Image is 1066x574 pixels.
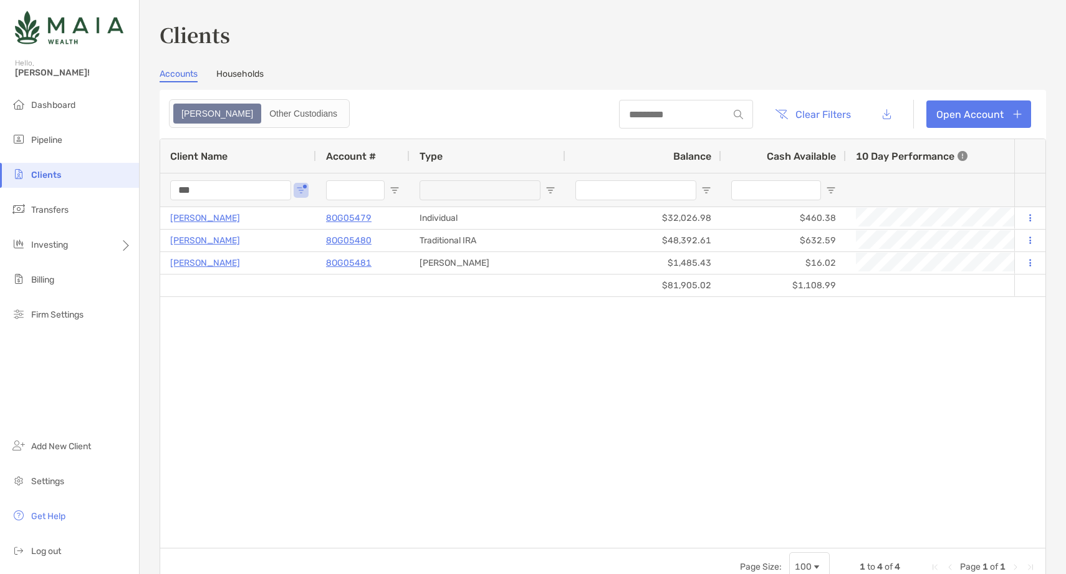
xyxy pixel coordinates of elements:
[160,69,198,82] a: Accounts
[565,252,721,274] div: $1,485.43
[1025,562,1035,572] div: Last Page
[565,230,721,251] div: $48,392.61
[11,132,26,147] img: pipeline icon
[701,185,711,195] button: Open Filter Menu
[740,562,782,572] div: Page Size:
[169,99,350,128] div: segmented control
[170,180,291,200] input: Client Name Filter Input
[262,105,344,122] div: Other Custodians
[390,185,400,195] button: Open Filter Menu
[1011,562,1020,572] div: Next Page
[15,67,132,78] span: [PERSON_NAME]!
[31,511,65,522] span: Get Help
[410,252,565,274] div: [PERSON_NAME]
[170,150,228,162] span: Client Name
[11,438,26,453] img: add_new_client icon
[826,185,836,195] button: Open Filter Menu
[565,207,721,229] div: $32,026.98
[734,110,743,119] img: input icon
[160,20,1046,49] h3: Clients
[31,309,84,320] span: Firm Settings
[860,562,865,572] span: 1
[15,5,123,50] img: Zoe Logo
[721,207,846,229] div: $460.38
[11,97,26,112] img: dashboard icon
[731,180,821,200] input: Cash Available Filter Input
[895,562,900,572] span: 4
[11,271,26,286] img: billing icon
[11,202,26,216] img: transfers icon
[867,562,875,572] span: to
[11,167,26,182] img: clients icon
[945,562,955,572] div: Previous Page
[11,543,26,558] img: logout icon
[410,230,565,251] div: Traditional IRA
[216,69,264,82] a: Households
[1000,562,1006,572] span: 1
[31,546,61,557] span: Log out
[326,180,385,200] input: Account # Filter Input
[721,230,846,251] div: $632.59
[673,150,711,162] span: Balance
[721,252,846,274] div: $16.02
[31,275,54,285] span: Billing
[31,240,68,250] span: Investing
[31,100,75,110] span: Dashboard
[856,139,968,173] div: 10 Day Performance
[926,100,1031,128] a: Open Account
[930,562,940,572] div: First Page
[11,473,26,488] img: settings icon
[766,100,860,128] button: Clear Filters
[795,562,812,572] div: 100
[721,275,846,296] div: $1,108.99
[575,180,696,200] input: Balance Filter Input
[565,275,721,296] div: $81,905.02
[11,236,26,251] img: investing icon
[326,150,376,162] span: Account #
[11,306,26,321] img: firm-settings icon
[326,255,372,271] a: 8OG05481
[170,233,240,248] a: [PERSON_NAME]
[982,562,988,572] span: 1
[170,210,240,226] a: [PERSON_NAME]
[31,476,64,487] span: Settings
[31,170,61,180] span: Clients
[31,441,91,452] span: Add New Client
[885,562,893,572] span: of
[170,255,240,271] a: [PERSON_NAME]
[326,233,372,248] a: 8OG05480
[31,205,69,215] span: Transfers
[410,207,565,229] div: Individual
[296,185,306,195] button: Open Filter Menu
[990,562,998,572] span: of
[960,562,981,572] span: Page
[31,135,62,145] span: Pipeline
[767,150,836,162] span: Cash Available
[11,508,26,523] img: get-help icon
[877,562,883,572] span: 4
[326,210,372,226] a: 8OG05479
[420,150,443,162] span: Type
[175,105,260,122] div: Zoe
[545,185,555,195] button: Open Filter Menu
